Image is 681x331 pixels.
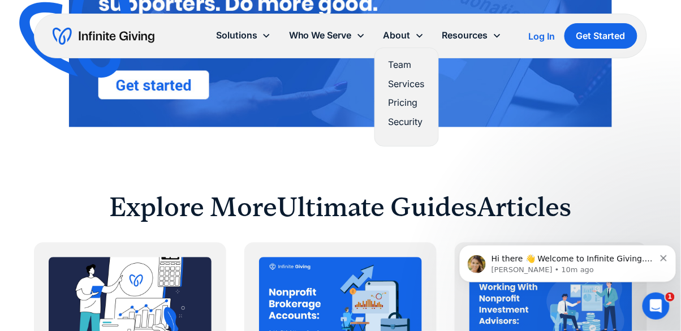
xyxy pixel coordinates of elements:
[529,32,555,41] div: Log In
[564,23,637,49] a: Get Started
[643,293,670,320] iframe: Intercom live chat
[277,190,477,224] h2: Ultimate Guides
[389,76,425,92] a: Services
[289,28,352,43] div: Who We Serve
[280,23,374,48] div: Who We Serve
[389,57,425,72] a: Team
[389,95,425,110] a: Pricing
[389,114,425,130] a: Security
[383,28,411,43] div: About
[442,28,488,43] div: Resources
[433,23,511,48] div: Resources
[216,28,257,43] div: Solutions
[529,29,555,43] a: Log In
[666,293,675,302] span: 1
[374,48,439,147] nav: About
[207,23,280,48] div: Solutions
[455,221,681,300] iframe: Intercom notifications message
[109,190,277,224] h2: Explore More
[374,23,433,48] div: About
[477,190,572,224] h2: Articles
[53,27,154,45] a: home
